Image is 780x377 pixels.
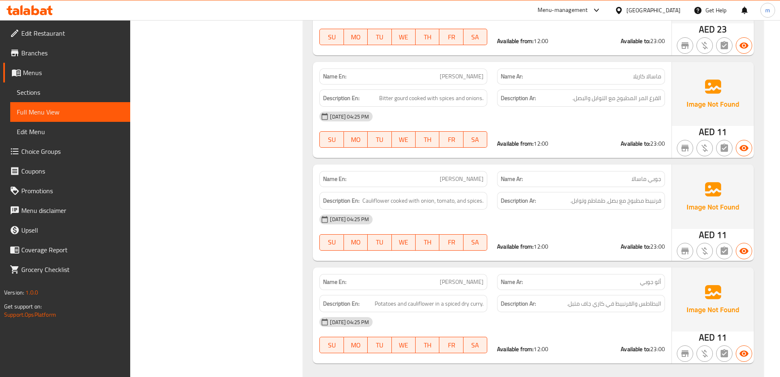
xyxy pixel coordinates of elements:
[17,107,124,117] span: Full Menu View
[347,236,364,248] span: MO
[368,29,391,45] button: TU
[323,278,346,286] strong: Name En:
[319,131,344,148] button: SU
[677,140,693,156] button: Not branch specific item
[21,28,124,38] span: Edit Restaurant
[323,236,340,248] span: SU
[696,243,713,259] button: Purchased item
[419,339,436,351] span: TH
[4,309,56,320] a: Support.OpsPlatform
[323,175,346,183] strong: Name En:
[419,31,436,43] span: TH
[10,82,130,102] a: Sections
[344,234,368,251] button: MO
[467,134,484,146] span: SA
[375,299,484,309] span: Potatoes and cauliflower in a spiced dry curry.
[501,278,523,286] strong: Name Ar:
[392,131,416,148] button: WE
[467,31,484,43] span: SA
[419,134,436,146] span: TH
[419,236,436,248] span: TH
[538,5,588,15] div: Menu-management
[323,339,340,351] span: SU
[463,131,487,148] button: SA
[736,140,752,156] button: Available
[3,201,130,220] a: Menu disclaimer
[323,299,359,309] strong: Description En:
[497,241,534,252] strong: Available from:
[323,93,359,103] strong: Description En:
[10,122,130,142] a: Edit Menu
[443,236,460,248] span: FR
[344,131,368,148] button: MO
[319,29,344,45] button: SU
[633,72,661,81] span: ماسالا كاريلا
[395,339,412,351] span: WE
[3,161,130,181] a: Coupons
[3,142,130,161] a: Choice Groups
[677,345,693,362] button: Not branch specific item
[368,131,391,148] button: TU
[379,93,484,103] span: Bitter gourd cooked with spices and onions.
[323,196,359,206] strong: Description En:
[344,29,368,45] button: MO
[650,344,665,354] span: 23:00
[3,260,130,279] a: Grocery Checklist
[392,234,416,251] button: WE
[344,337,368,353] button: MO
[621,138,650,149] strong: Available to:
[371,134,388,146] span: TU
[395,236,412,248] span: WE
[21,186,124,196] span: Promotions
[347,339,364,351] span: MO
[392,337,416,353] button: WE
[501,175,523,183] strong: Name Ar:
[392,29,416,45] button: WE
[699,124,715,140] span: AED
[23,68,124,78] span: Menus
[696,345,713,362] button: Purchased item
[440,175,484,183] span: [PERSON_NAME]
[21,206,124,215] span: Menu disclaimer
[497,344,534,354] strong: Available from:
[626,6,681,15] div: [GEOGRAPHIC_DATA]
[696,37,713,54] button: Purchased item
[439,131,463,148] button: FR
[640,278,661,286] span: ألو جوبي
[699,21,715,37] span: AED
[323,134,340,146] span: SU
[10,102,130,122] a: Full Menu View
[21,265,124,274] span: Grocery Checklist
[501,299,536,309] strong: Description Ar:
[439,234,463,251] button: FR
[621,241,650,252] strong: Available to:
[416,337,439,353] button: TH
[4,287,24,298] span: Version:
[463,234,487,251] button: SA
[716,345,733,362] button: Not has choices
[443,31,460,43] span: FR
[17,87,124,97] span: Sections
[4,301,42,312] span: Get support on:
[501,93,536,103] strong: Description Ar:
[534,138,548,149] span: 12:00
[3,220,130,240] a: Upsell
[672,62,754,126] img: Ae5nvW7+0k+MAAAAAElFTkSuQmCC
[501,72,523,81] strong: Name Ar:
[716,243,733,259] button: Not has choices
[736,345,752,362] button: Available
[621,36,650,46] strong: Available to:
[21,48,124,58] span: Branches
[717,227,727,243] span: 11
[497,36,534,46] strong: Available from:
[3,181,130,201] a: Promotions
[440,72,484,81] span: [PERSON_NAME]
[439,29,463,45] button: FR
[319,337,344,353] button: SU
[534,36,548,46] span: 12:00
[395,31,412,43] span: WE
[327,215,372,223] span: [DATE] 04:25 PM
[371,236,388,248] span: TU
[3,240,130,260] a: Coverage Report
[699,227,715,243] span: AED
